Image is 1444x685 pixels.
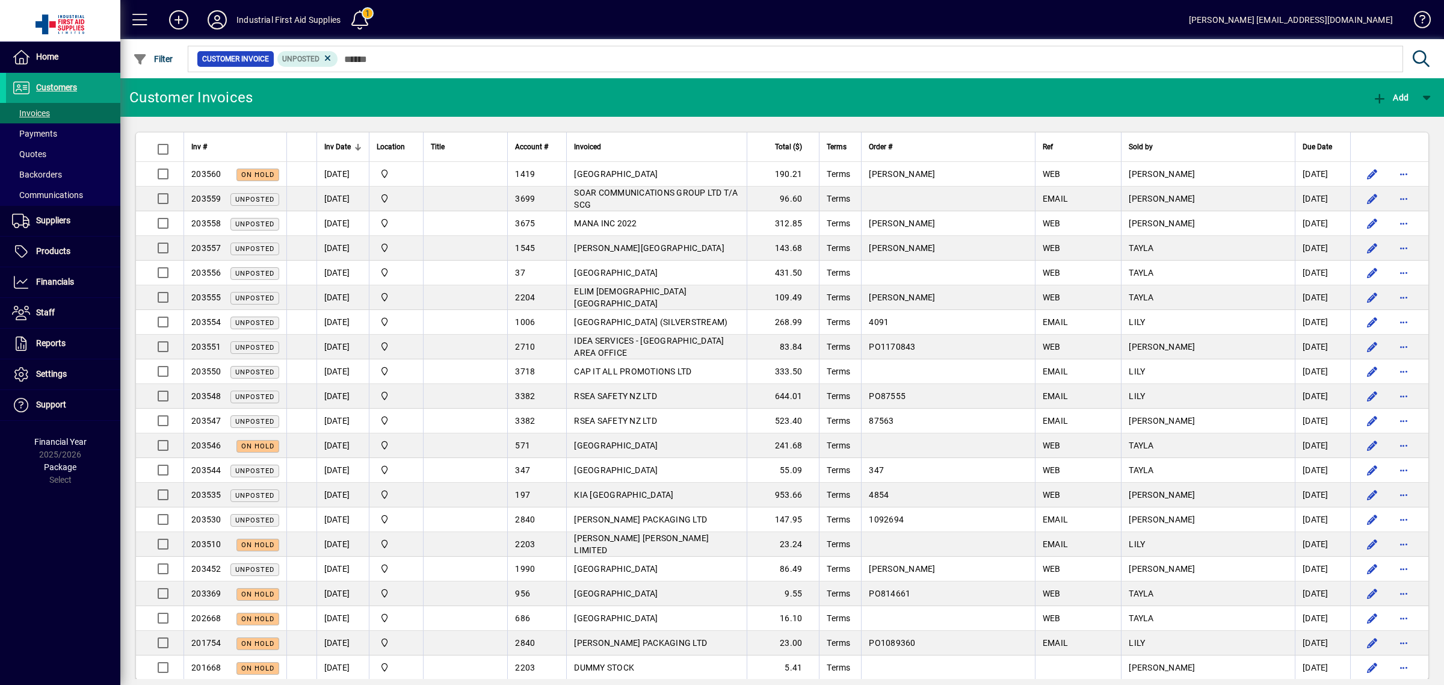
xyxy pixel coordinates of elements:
[1129,465,1153,475] span: TAYLA
[747,335,819,359] td: 83.84
[324,140,351,153] span: Inv Date
[316,359,369,384] td: [DATE]
[869,317,889,327] span: 4091
[235,270,274,277] span: Unposted
[191,416,221,426] span: 203547
[235,319,274,327] span: Unposted
[747,211,819,236] td: 312.85
[1363,411,1382,430] button: Edit
[377,365,416,378] span: INDUSTRIAL FIRST AID SUPPLIES LTD
[574,465,658,475] span: [GEOGRAPHIC_DATA]
[1129,194,1195,203] span: [PERSON_NAME]
[1129,219,1195,228] span: [PERSON_NAME]
[377,192,416,205] span: INDUSTRIAL FIRST AID SUPPLIES LTD
[316,458,369,483] td: [DATE]
[1043,465,1061,475] span: WEB
[1394,658,1413,677] button: More options
[235,196,274,203] span: Unposted
[1363,263,1382,282] button: Edit
[1129,243,1153,253] span: TAYLA
[1295,507,1350,532] td: [DATE]
[574,515,707,524] span: [PERSON_NAME] PACKAGING LTD
[1189,10,1393,29] div: [PERSON_NAME] [EMAIL_ADDRESS][DOMAIN_NAME]
[515,416,535,426] span: 3382
[827,293,850,302] span: Terms
[515,293,535,302] span: 2204
[574,243,724,253] span: [PERSON_NAME][GEOGRAPHIC_DATA]
[1129,416,1195,426] span: [PERSON_NAME]
[574,391,657,401] span: RSEA SAFETY NZ LTD
[869,342,915,352] span: PO1170843
[869,243,935,253] span: [PERSON_NAME]
[1394,559,1413,578] button: More options
[1043,342,1061,352] span: WEB
[130,48,176,70] button: Filter
[316,261,369,285] td: [DATE]
[1394,312,1413,332] button: More options
[1043,219,1061,228] span: WEB
[515,342,535,352] span: 2710
[515,367,535,376] span: 3718
[377,562,416,575] span: INDUSTRIAL FIRST AID SUPPLIES LTD
[515,243,535,253] span: 1545
[747,483,819,507] td: 953.66
[198,9,236,31] button: Profile
[1363,510,1382,529] button: Edit
[574,188,738,209] span: SOAR COMMUNICATIONS GROUP LTD T/A SCG
[1363,584,1382,603] button: Edit
[191,317,221,327] span: 203554
[1295,162,1350,187] td: [DATE]
[377,414,416,427] span: INDUSTRIAL FIRST AID SUPPLIES LTD
[1295,458,1350,483] td: [DATE]
[1372,93,1409,102] span: Add
[574,533,709,555] span: [PERSON_NAME] [PERSON_NAME] LIMITED
[191,243,221,253] span: 203557
[869,490,889,500] span: 4854
[6,237,120,267] a: Products
[235,418,274,426] span: Unposted
[6,103,120,123] a: Invoices
[377,241,416,255] span: INDUSTRIAL FIRST AID SUPPLIES LTD
[191,367,221,376] span: 203550
[1363,535,1382,554] button: Edit
[1394,584,1413,603] button: More options
[1295,236,1350,261] td: [DATE]
[235,294,274,302] span: Unposted
[747,507,819,532] td: 147.95
[515,490,530,500] span: 197
[235,492,274,500] span: Unposted
[574,169,658,179] span: [GEOGRAPHIC_DATA]
[1394,485,1413,504] button: More options
[574,140,739,153] div: Invoiced
[1295,261,1350,285] td: [DATE]
[6,185,120,205] a: Communications
[1295,187,1350,211] td: [DATE]
[1394,436,1413,455] button: More options
[36,82,77,92] span: Customers
[377,266,416,279] span: INDUSTRIAL FIRST AID SUPPLIES LTD
[1405,2,1429,42] a: Knowledge Base
[324,140,362,153] div: Inv Date
[574,416,657,426] span: RSEA SAFETY NZ LTD
[1129,268,1153,277] span: TAYLA
[191,391,221,401] span: 203548
[316,335,369,359] td: [DATE]
[191,564,221,574] span: 203452
[515,268,525,277] span: 37
[12,108,50,118] span: Invoices
[869,140,1028,153] div: Order #
[1295,557,1350,581] td: [DATE]
[316,532,369,557] td: [DATE]
[316,384,369,409] td: [DATE]
[1043,317,1068,327] span: EMAIL
[515,441,530,450] span: 571
[574,268,658,277] span: [GEOGRAPHIC_DATA]
[1043,140,1053,153] span: Ref
[1043,268,1061,277] span: WEB
[515,169,535,179] span: 1419
[6,267,120,297] a: Financials
[235,245,274,253] span: Unposted
[1295,384,1350,409] td: [DATE]
[377,315,416,329] span: INDUSTRIAL FIRST AID SUPPLIES LTD
[36,338,66,348] span: Reports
